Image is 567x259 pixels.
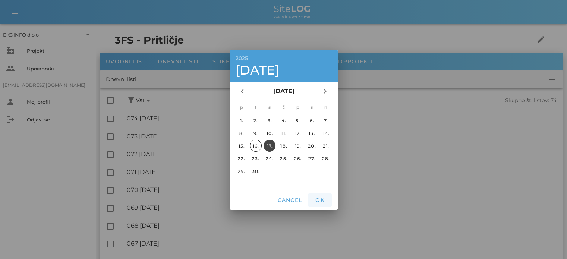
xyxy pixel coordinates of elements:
[238,87,247,96] i: chevron_left
[235,140,247,152] button: 15.
[264,130,275,136] div: 10.
[292,155,303,161] div: 26.
[320,155,332,161] div: 28.
[235,165,247,177] button: 29.
[530,223,567,259] div: Pripomoček za klepet
[235,114,247,126] button: 1.
[235,101,248,114] th: p
[277,143,289,148] div: 18.
[320,127,332,139] button: 14.
[292,117,303,123] div: 5.
[292,152,303,164] button: 26.
[306,117,318,123] div: 6.
[249,101,262,114] th: t
[277,114,289,126] button: 4.
[277,152,289,164] button: 25.
[320,152,332,164] button: 28.
[263,101,276,114] th: s
[292,143,303,148] div: 19.
[264,143,275,148] div: 17.
[249,155,261,161] div: 23.
[235,130,247,136] div: 8.
[264,152,275,164] button: 24.
[249,140,261,152] button: 16.
[264,155,275,161] div: 24.
[250,143,261,148] div: 16.
[277,197,302,203] span: Cancel
[249,168,261,174] div: 30.
[249,114,261,126] button: 2.
[264,140,275,152] button: 17.
[306,155,318,161] div: 27.
[321,87,330,96] i: chevron_right
[249,127,261,139] button: 9.
[306,127,318,139] button: 13.
[320,130,332,136] div: 14.
[249,165,261,177] button: 30.
[292,127,303,139] button: 12.
[319,101,333,114] th: n
[277,101,290,114] th: č
[274,193,305,207] button: Cancel
[249,117,261,123] div: 2.
[236,56,332,61] div: 2025
[277,130,289,136] div: 11.
[236,64,332,76] div: [DATE]
[306,152,318,164] button: 27.
[320,114,332,126] button: 7.
[292,140,303,152] button: 19.
[264,117,275,123] div: 3.
[249,152,261,164] button: 23.
[235,143,247,148] div: 15.
[264,114,275,126] button: 3.
[320,140,332,152] button: 21.
[270,84,297,99] button: [DATE]
[306,130,318,136] div: 13.
[308,193,332,207] button: OK
[235,168,247,174] div: 29.
[311,197,329,203] span: OK
[277,117,289,123] div: 4.
[318,85,332,98] button: Naslednji mesec
[292,114,303,126] button: 5.
[235,155,247,161] div: 22.
[320,117,332,123] div: 7.
[530,223,567,259] iframe: Chat Widget
[236,85,249,98] button: Prejšnji mesec
[249,130,261,136] div: 9.
[291,101,304,114] th: p
[306,140,318,152] button: 20.
[292,130,303,136] div: 12.
[306,143,318,148] div: 20.
[235,152,247,164] button: 22.
[277,127,289,139] button: 11.
[235,117,247,123] div: 1.
[306,114,318,126] button: 6.
[320,143,332,148] div: 21.
[277,140,289,152] button: 18.
[305,101,318,114] th: s
[277,155,289,161] div: 25.
[264,127,275,139] button: 10.
[235,127,247,139] button: 8.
